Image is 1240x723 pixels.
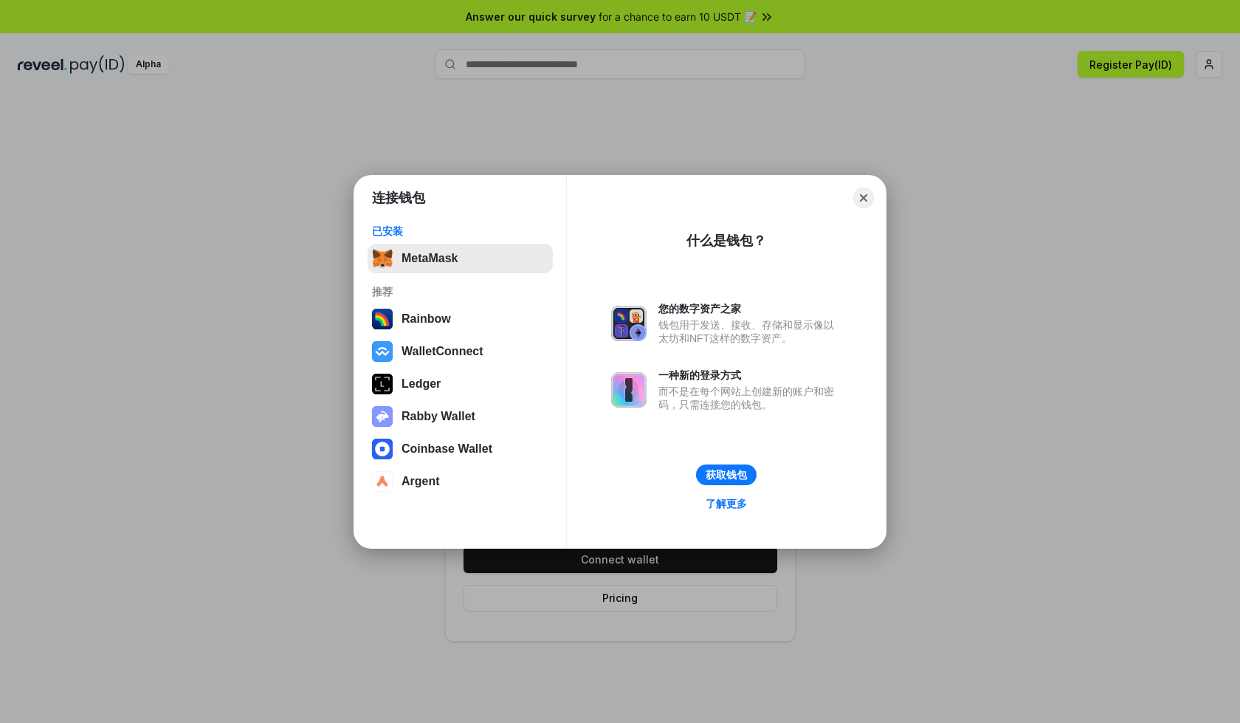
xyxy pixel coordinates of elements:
[686,232,766,250] div: 什么是钱包？
[368,337,553,366] button: WalletConnect
[402,475,440,488] div: Argent
[696,465,757,485] button: 获取钱包
[372,439,393,459] img: svg+xml,%3Csvg%20width%3D%2228%22%20height%3D%2228%22%20viewBox%3D%220%200%2028%2028%22%20fill%3D...
[402,410,475,423] div: Rabby Wallet
[372,248,393,269] img: svg+xml,%3Csvg%20fill%3D%22none%22%20height%3D%2233%22%20viewBox%3D%220%200%2035%2033%22%20width%...
[658,369,841,382] div: 一种新的登录方式
[368,304,553,334] button: Rainbow
[368,467,553,496] button: Argent
[853,188,874,208] button: Close
[658,318,841,345] div: 钱包用于发送、接收、存储和显示像以太坊和NFT这样的数字资产。
[402,377,441,391] div: Ledger
[368,369,553,399] button: Ledger
[697,494,756,513] a: 了解更多
[368,244,553,273] button: MetaMask
[372,225,548,238] div: 已安装
[372,406,393,427] img: svg+xml,%3Csvg%20xmlns%3D%22http%3A%2F%2Fwww.w3.org%2F2000%2Fsvg%22%20fill%3D%22none%22%20viewBox...
[706,497,747,510] div: 了解更多
[372,285,548,298] div: 推荐
[368,434,553,464] button: Coinbase Wallet
[402,345,483,358] div: WalletConnect
[372,471,393,492] img: svg+xml,%3Csvg%20width%3D%2228%22%20height%3D%2228%22%20viewBox%3D%220%200%2028%2028%22%20fill%3D...
[402,442,492,456] div: Coinbase Wallet
[368,402,553,431] button: Rabby Wallet
[372,189,425,207] h1: 连接钱包
[372,374,393,394] img: svg+xml,%3Csvg%20xmlns%3D%22http%3A%2F%2Fwww.w3.org%2F2000%2Fsvg%22%20width%3D%2228%22%20height%3...
[611,306,647,341] img: svg+xml,%3Csvg%20xmlns%3D%22http%3A%2F%2Fwww.w3.org%2F2000%2Fsvg%22%20fill%3D%22none%22%20viewBox...
[402,312,451,326] div: Rainbow
[372,309,393,329] img: svg+xml,%3Csvg%20width%3D%22120%22%20height%3D%22120%22%20viewBox%3D%220%200%20120%20120%22%20fil...
[402,252,458,265] div: MetaMask
[706,468,747,482] div: 获取钱包
[658,302,841,315] div: 您的数字资产之家
[658,385,841,411] div: 而不是在每个网站上创建新的账户和密码，只需连接您的钱包。
[611,372,647,408] img: svg+xml,%3Csvg%20xmlns%3D%22http%3A%2F%2Fwww.w3.org%2F2000%2Fsvg%22%20fill%3D%22none%22%20viewBox...
[372,341,393,362] img: svg+xml,%3Csvg%20width%3D%2228%22%20height%3D%2228%22%20viewBox%3D%220%200%2028%2028%22%20fill%3D...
